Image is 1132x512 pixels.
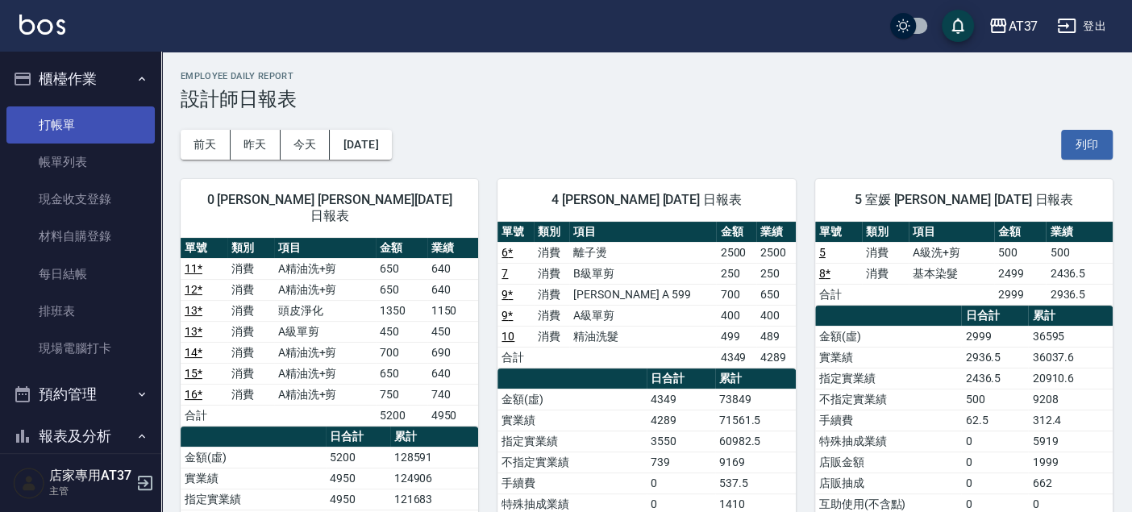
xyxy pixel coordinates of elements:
td: 4950 [427,405,479,426]
a: 排班表 [6,293,155,330]
th: 業績 [427,238,479,259]
td: 金額(虛) [815,326,962,347]
td: 2936.5 [961,347,1028,368]
td: 250 [716,263,755,284]
td: 消費 [862,263,909,284]
td: 500 [994,242,1046,263]
td: 640 [427,279,479,300]
td: 73849 [715,389,796,410]
td: 740 [427,384,479,405]
h3: 設計師日報表 [181,88,1113,110]
td: 4289 [756,347,796,368]
td: 消費 [227,363,274,384]
td: 頭皮淨化 [274,300,376,321]
td: 690 [427,342,479,363]
td: 662 [1028,472,1113,493]
th: 項目 [274,238,376,259]
button: 前天 [181,130,231,160]
td: 不指定實業績 [497,452,647,472]
td: 合計 [497,347,534,368]
td: 消費 [534,326,570,347]
td: 650 [376,363,427,384]
td: 400 [756,305,796,326]
td: 2499 [994,263,1046,284]
td: 124906 [390,468,479,489]
td: 店販抽成 [815,472,962,493]
td: 62.5 [961,410,1028,431]
button: 列印 [1061,130,1113,160]
td: 128591 [390,447,479,468]
th: 金額 [376,238,427,259]
td: 1350 [376,300,427,321]
td: 基本染髮 [909,263,994,284]
td: A級單剪 [274,321,376,342]
th: 日合計 [647,368,714,389]
td: A精油洗+剪 [274,363,376,384]
table: a dense table [181,238,478,427]
a: 帳單列表 [6,144,155,181]
th: 類別 [862,222,909,243]
td: 1150 [427,300,479,321]
span: 0 [PERSON_NAME] [PERSON_NAME][DATE] 日報表 [200,192,459,224]
a: 每日結帳 [6,256,155,293]
td: 5200 [376,405,427,426]
td: A級洗+剪 [909,242,994,263]
button: 登出 [1051,11,1113,41]
td: 640 [427,363,479,384]
td: 消費 [227,258,274,279]
div: AT37 [1008,16,1038,36]
td: 1999 [1028,452,1113,472]
th: 類別 [227,238,274,259]
span: 5 室媛 [PERSON_NAME] [DATE] 日報表 [834,192,1093,208]
h2: Employee Daily Report [181,71,1113,81]
th: 日合計 [326,427,389,447]
td: 700 [716,284,755,305]
td: 實業績 [181,468,326,489]
td: 消費 [227,342,274,363]
td: 實業績 [497,410,647,431]
a: 打帳單 [6,106,155,144]
td: 500 [1046,242,1113,263]
button: 預約管理 [6,373,155,415]
td: 489 [756,326,796,347]
td: 不指定實業績 [815,389,962,410]
td: 0 [961,452,1028,472]
td: 5919 [1028,431,1113,452]
td: 2436.5 [1046,263,1113,284]
td: 4349 [716,347,755,368]
td: 700 [376,342,427,363]
td: 消費 [227,279,274,300]
td: 消費 [534,284,570,305]
td: 消費 [227,384,274,405]
h5: 店家專用AT37 [49,468,131,484]
td: 精油洗髮 [569,326,716,347]
td: 4950 [326,489,389,510]
td: 450 [427,321,479,342]
td: 5200 [326,447,389,468]
td: 9169 [715,452,796,472]
th: 累計 [1028,306,1113,327]
button: [DATE] [330,130,391,160]
td: 消費 [227,300,274,321]
th: 累計 [715,368,796,389]
span: 4 [PERSON_NAME] [DATE] 日報表 [517,192,776,208]
td: 4349 [647,389,714,410]
td: 537.5 [715,472,796,493]
th: 金額 [716,222,755,243]
th: 單號 [497,222,534,243]
td: 特殊抽成業績 [815,431,962,452]
td: 指定實業績 [181,489,326,510]
td: 手續費 [497,472,647,493]
td: A精油洗+剪 [274,342,376,363]
td: 4289 [647,410,714,431]
td: 499 [716,326,755,347]
td: 312.4 [1028,410,1113,431]
td: 手續費 [815,410,962,431]
td: 640 [427,258,479,279]
button: save [942,10,974,42]
td: 0 [647,472,714,493]
p: 主管 [49,484,131,498]
td: 2999 [994,284,1046,305]
td: 36595 [1028,326,1113,347]
a: 材料自購登錄 [6,218,155,255]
